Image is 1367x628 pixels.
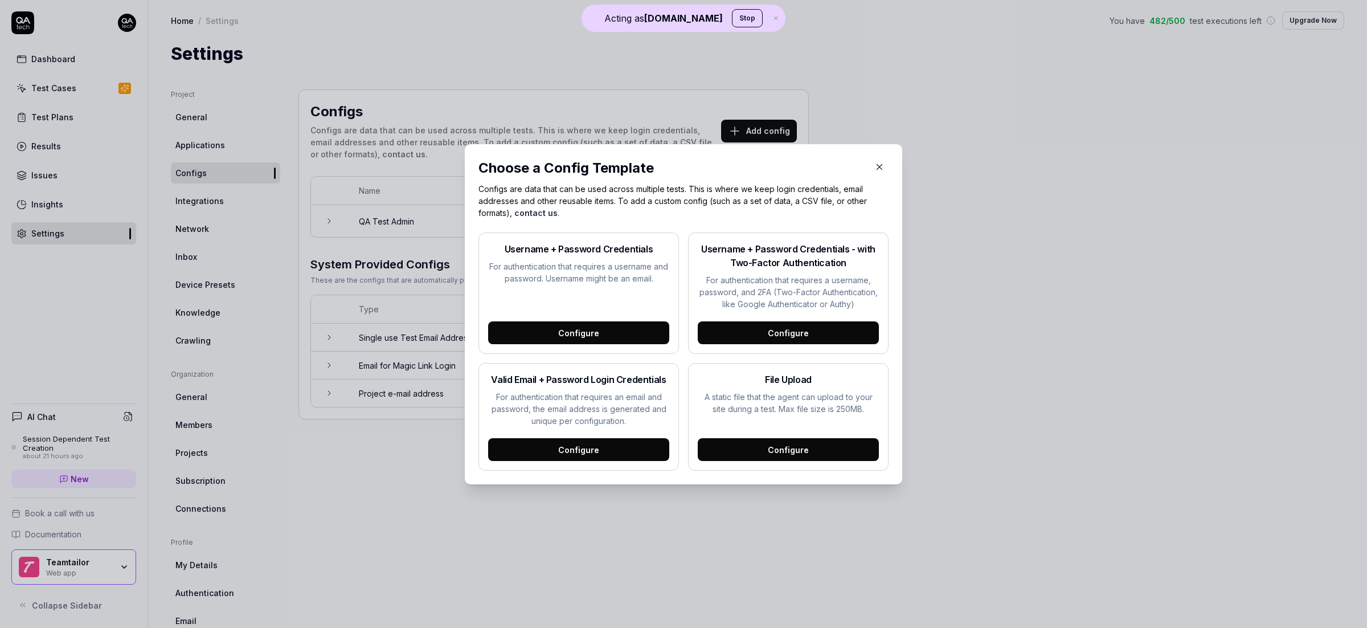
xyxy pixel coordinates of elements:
div: Configure [488,321,669,344]
button: Username + Password Credentials - with Two-Factor AuthenticationFor authentication that requires ... [688,233,889,354]
div: Configure [698,321,879,344]
h2: Username + Password Credentials - with Two-Factor Authentication [698,242,879,270]
p: For authentication that requires a username and password. Username might be an email. [488,260,669,284]
h2: Valid Email + Password Login Credentials [488,373,669,386]
button: Close Modal [870,158,889,176]
p: Configs are data that can be used across multiple tests. This is where we keep login credentials,... [478,183,889,219]
button: Stop [732,9,763,27]
button: Valid Email + Password Login CredentialsFor authentication that requires an email and password, t... [478,363,679,471]
h2: File Upload [698,373,879,386]
button: Username + Password CredentialsFor authentication that requires a username and password. Username... [478,233,679,354]
p: For authentication that requires a username, password, and 2FA (Two-Factor Authentication, like G... [698,274,879,310]
div: Configure [698,438,879,461]
p: For authentication that requires an email and password, the email address is generated and unique... [488,391,669,427]
p: A static file that the agent can upload to your site during a test. Max file size is 250MB. [698,391,879,415]
h2: Username + Password Credentials [488,242,669,256]
a: contact us [514,208,558,218]
div: Choose a Config Template [478,158,866,178]
button: File UploadA static file that the agent can upload to your site during a test. Max file size is 2... [688,363,889,471]
div: Configure [488,438,669,461]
